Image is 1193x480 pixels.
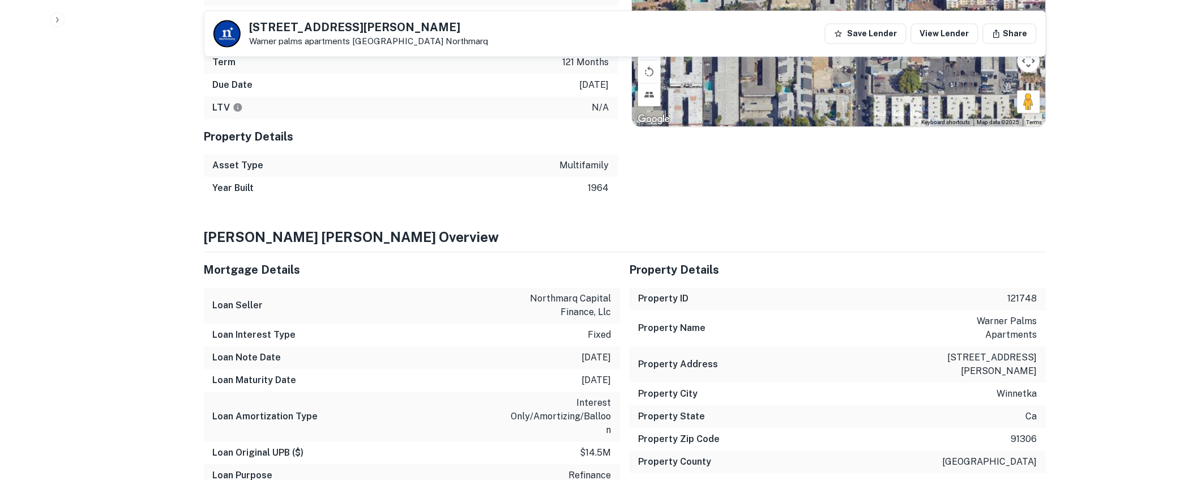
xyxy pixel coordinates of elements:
a: Open this area in Google Maps (opens a new window) [635,112,673,126]
h5: Property Details [630,261,1046,278]
h6: Asset Type [213,159,264,172]
svg: LTVs displayed on the website are for informational purposes only and may be reported incorrectly... [233,102,243,112]
h6: Property Address [639,358,719,371]
h5: Mortgage Details [204,261,621,278]
h6: Term [213,56,236,69]
p: northmarq capital finance, llc [510,292,612,319]
p: $14.5m [580,446,612,460]
p: fixed [588,328,612,342]
p: 91306 [1011,432,1037,446]
h6: Due Date [213,78,253,92]
button: Map camera controls [1017,49,1040,72]
h6: Loan Seller [213,299,263,312]
p: Warner palms apartments [GEOGRAPHIC_DATA] [250,36,489,46]
img: Google [635,112,673,126]
p: [DATE] [580,78,609,92]
p: [GEOGRAPHIC_DATA] [943,455,1037,469]
p: [DATE] [582,351,612,364]
iframe: Chat Widget [1136,389,1193,444]
p: 121748 [1008,292,1037,305]
h6: Loan Amortization Type [213,410,318,423]
h6: Property County [639,455,712,469]
h6: Loan Original UPB ($) [213,446,304,460]
p: n/a [592,101,609,114]
p: 121 months [563,56,609,69]
p: multifamily [560,159,609,172]
h5: [STREET_ADDRESS][PERSON_NAME] [250,22,489,33]
p: warner palms apartments [935,315,1037,342]
button: Save Lender [825,23,906,44]
button: Share [983,23,1037,44]
h6: Loan Maturity Date [213,373,297,387]
p: 1964 [588,181,609,195]
h6: Property State [639,410,705,423]
p: interest only/amortizing/balloon [510,396,612,437]
p: [STREET_ADDRESS][PERSON_NAME] [935,351,1037,378]
h6: Property Zip Code [639,432,720,446]
h6: Loan Interest Type [213,328,296,342]
h6: Property City [639,387,698,401]
p: ca [1026,410,1037,423]
h6: Loan Note Date [213,351,281,364]
a: Northmarq [446,36,489,46]
span: Map data ©2025 [977,119,1020,125]
button: Keyboard shortcuts [922,118,970,126]
p: winnetka [997,387,1037,401]
p: [DATE] [582,373,612,387]
h4: [PERSON_NAME] [PERSON_NAME] Overview [204,227,1046,247]
h6: Year Built [213,181,254,195]
a: View Lender [911,23,978,44]
h6: Property ID [639,292,689,305]
h5: Property Details [204,128,618,145]
button: Tilt map [638,83,661,106]
button: Rotate map counterclockwise [638,60,661,83]
h6: Property Name [639,321,706,335]
h6: LTV [213,101,243,114]
button: Drag Pegman onto the map to open Street View [1017,90,1040,113]
a: Terms (opens in new tab) [1027,119,1042,125]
